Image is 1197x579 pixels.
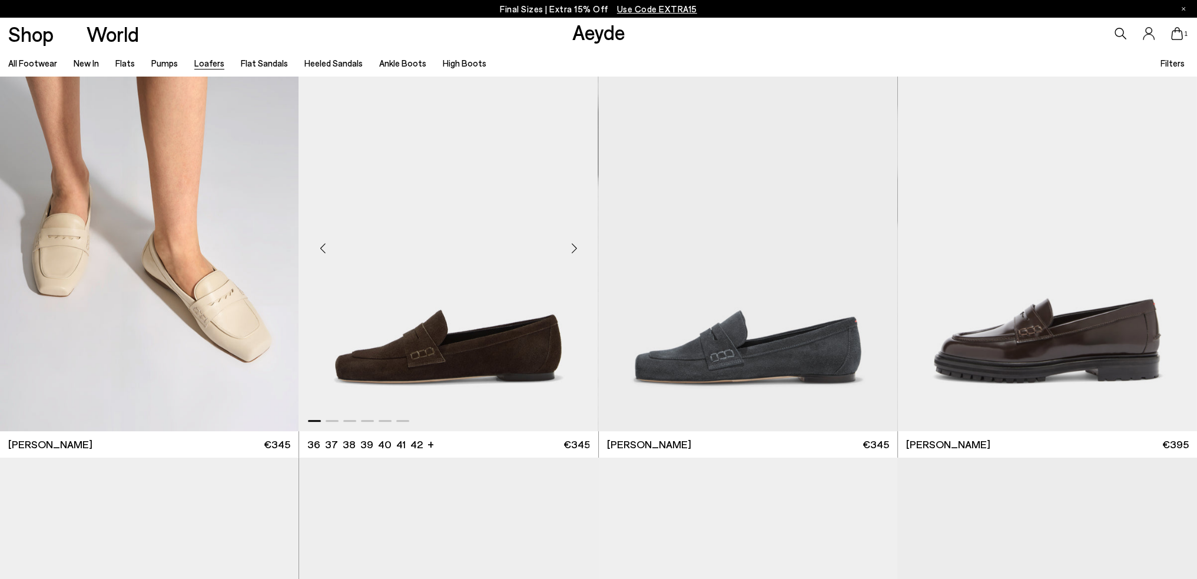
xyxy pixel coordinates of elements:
[410,437,423,452] li: 42
[500,2,697,16] p: Final Sizes | Extra 15% Off
[599,56,897,431] a: 6 / 6 1 / 6 2 / 6 3 / 6 4 / 6 5 / 6 6 / 6 1 / 6 Next slide Previous slide
[598,56,896,431] div: 2 / 6
[617,4,697,14] span: Navigate to /collections/ss25-final-sizes
[1162,437,1189,452] span: €395
[898,56,1197,431] a: 6 / 6 1 / 6 2 / 6 3 / 6 4 / 6 5 / 6 6 / 6 1 / 6 Next slide Previous slide
[563,437,589,452] span: €345
[305,231,340,266] div: Previous slide
[299,56,598,431] a: 6 / 6 1 / 6 2 / 6 3 / 6 4 / 6 5 / 6 6 / 6 1 / 6 Next slide Previous slide
[241,58,288,68] a: Flat Sandals
[599,56,897,431] img: Lana Suede Loafers
[897,56,1196,431] div: 2 / 6
[325,437,338,452] li: 37
[396,437,406,452] li: 41
[378,437,392,452] li: 40
[299,431,598,458] a: 36 37 38 39 40 41 42 + €345
[299,56,597,431] div: 3 / 6
[8,437,92,452] span: [PERSON_NAME]
[557,231,592,266] div: Next slide
[1171,27,1183,40] a: 1
[1160,58,1185,68] span: Filters
[863,437,889,452] span: €345
[379,58,426,68] a: Ankle Boots
[607,437,691,452] span: [PERSON_NAME]
[194,58,224,68] a: Loafers
[898,431,1197,458] a: [PERSON_NAME] €395
[360,437,373,452] li: 39
[898,56,1197,431] div: 1 / 6
[264,437,290,452] span: €345
[8,58,57,68] a: All Footwear
[343,437,356,452] li: 38
[299,56,598,431] div: 1 / 6
[443,58,486,68] a: High Boots
[8,24,54,44] a: Shop
[599,431,897,458] a: [PERSON_NAME] €345
[1183,31,1189,37] span: 1
[898,56,1197,431] img: Leon Loafers
[115,58,135,68] a: Flats
[304,58,363,68] a: Heeled Sandals
[151,58,178,68] a: Pumps
[598,56,896,431] img: Lana Suede Loafers
[299,56,597,431] img: Lana Moccasin Loafers
[307,437,419,452] ul: variant
[307,437,320,452] li: 36
[74,58,99,68] a: New In
[572,19,625,44] a: Aeyde
[87,24,139,44] a: World
[906,437,990,452] span: [PERSON_NAME]
[599,56,897,431] div: 1 / 6
[427,436,434,452] li: +
[299,56,598,431] img: Lana Suede Loafers
[897,56,1196,431] img: Lana Suede Loafers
